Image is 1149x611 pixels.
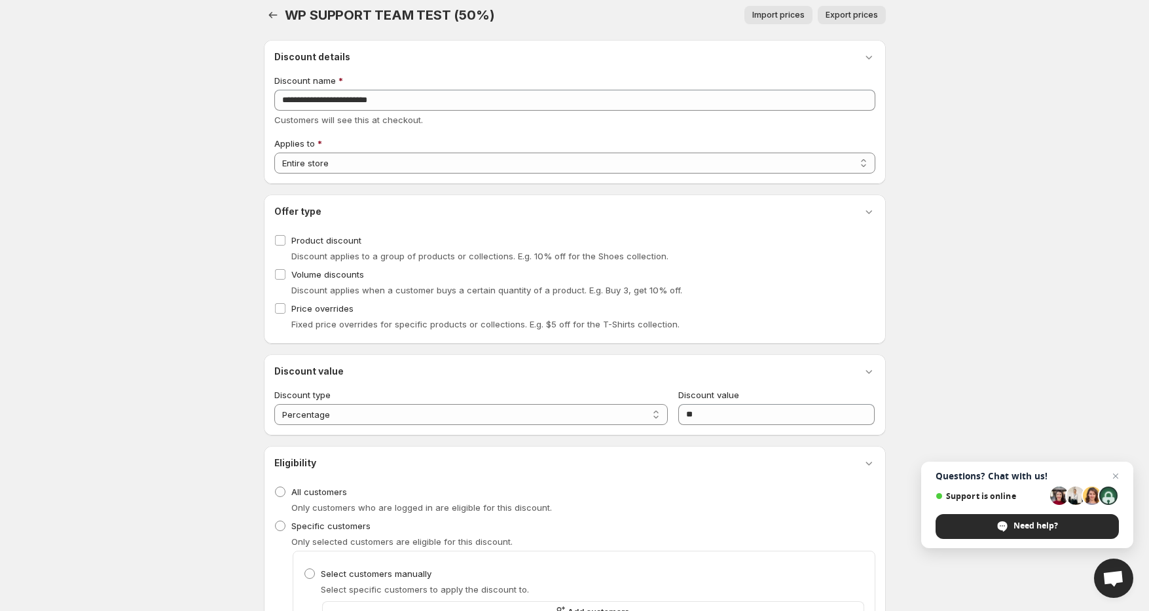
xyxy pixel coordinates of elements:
h3: Discount details [274,50,350,64]
span: Import prices [752,10,805,20]
span: Product discount [291,235,361,246]
span: Volume discounts [291,269,364,280]
span: Specific customers [291,521,371,531]
span: All customers [291,487,347,497]
span: WP SUPPORT TEAM TEST (50%) [285,7,495,23]
span: Need help? [936,514,1119,539]
span: Discount name [274,75,336,86]
span: Discount applies to a group of products or collections. E.g. 10% off for the Shoes collection. [291,251,668,261]
span: Discount value [678,390,739,400]
a: Open chat [1094,559,1133,598]
span: Price overrides [291,303,354,314]
span: Only selected customers are eligible for this discount. [291,536,513,547]
span: Fixed price overrides for specific products or collections. E.g. $5 off for the T-Shirts collection. [291,319,680,329]
span: Need help? [1013,520,1058,532]
span: Only customers who are logged in are eligible for this discount. [291,502,552,513]
h3: Eligibility [274,456,316,470]
span: Support is online [936,491,1046,501]
span: Export prices [826,10,878,20]
span: Select specific customers to apply the discount to. [321,584,529,595]
span: Discount type [274,390,331,400]
span: Customers will see this at checkout. [274,115,423,125]
span: Questions? Chat with us! [936,471,1119,481]
button: Import prices [744,6,812,24]
h3: Offer type [274,205,321,218]
span: Discount applies when a customer buys a certain quantity of a product. E.g. Buy 3, get 10% off. [291,285,682,295]
h3: Discount value [274,365,344,378]
span: Select customers manually [321,568,431,579]
button: Export prices [818,6,886,24]
span: Applies to [274,138,315,149]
